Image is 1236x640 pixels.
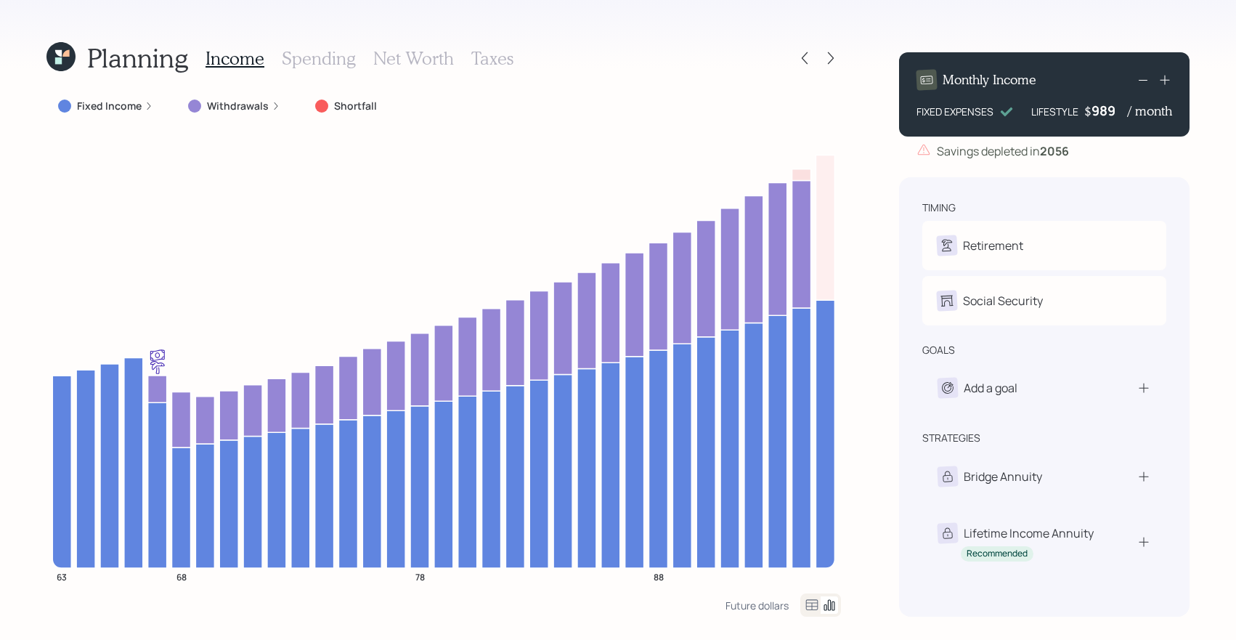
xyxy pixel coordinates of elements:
[963,237,1023,254] div: Retirement
[1031,104,1078,119] div: LIFESTYLE
[415,570,425,583] tspan: 78
[922,431,980,445] div: strategies
[77,99,142,113] label: Fixed Income
[963,292,1043,309] div: Social Security
[922,200,956,215] div: timing
[207,99,269,113] label: Withdrawals
[1091,102,1128,119] div: 989
[57,570,67,583] tspan: 63
[1084,103,1091,119] h4: $
[373,48,454,69] h3: Net Worth
[937,142,1069,160] div: Savings depleted in
[206,48,264,69] h3: Income
[87,42,188,73] h1: Planning
[176,570,187,583] tspan: 68
[334,99,377,113] label: Shortfall
[943,72,1036,88] h4: Monthly Income
[1128,103,1172,119] h4: / month
[1040,143,1069,159] b: 2056
[964,524,1094,542] div: Lifetime Income Annuity
[964,468,1042,485] div: Bridge Annuity
[916,104,993,119] div: FIXED EXPENSES
[471,48,513,69] h3: Taxes
[964,379,1017,397] div: Add a goal
[654,570,664,583] tspan: 88
[922,343,955,357] div: goals
[725,599,789,612] div: Future dollars
[282,48,356,69] h3: Spending
[967,548,1028,560] div: Recommended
